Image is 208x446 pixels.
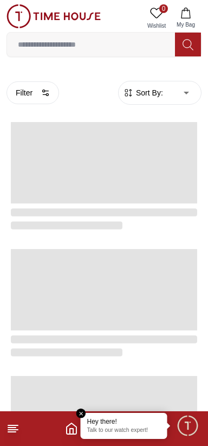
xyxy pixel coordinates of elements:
button: My Bag [170,4,201,32]
span: Wishlist [143,22,170,30]
span: Sort By: [134,87,163,98]
img: ... [6,4,101,28]
span: My Bag [172,21,199,29]
em: Close tooltip [76,409,86,418]
a: Home [65,422,78,435]
div: Chat Widget [176,414,200,438]
p: Talk to our watch expert! [87,427,161,435]
span: 0 [159,4,168,13]
button: Sort By: [123,87,163,98]
a: 0Wishlist [143,4,170,32]
button: Filter [6,81,59,104]
div: Hey there! [87,417,161,426]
